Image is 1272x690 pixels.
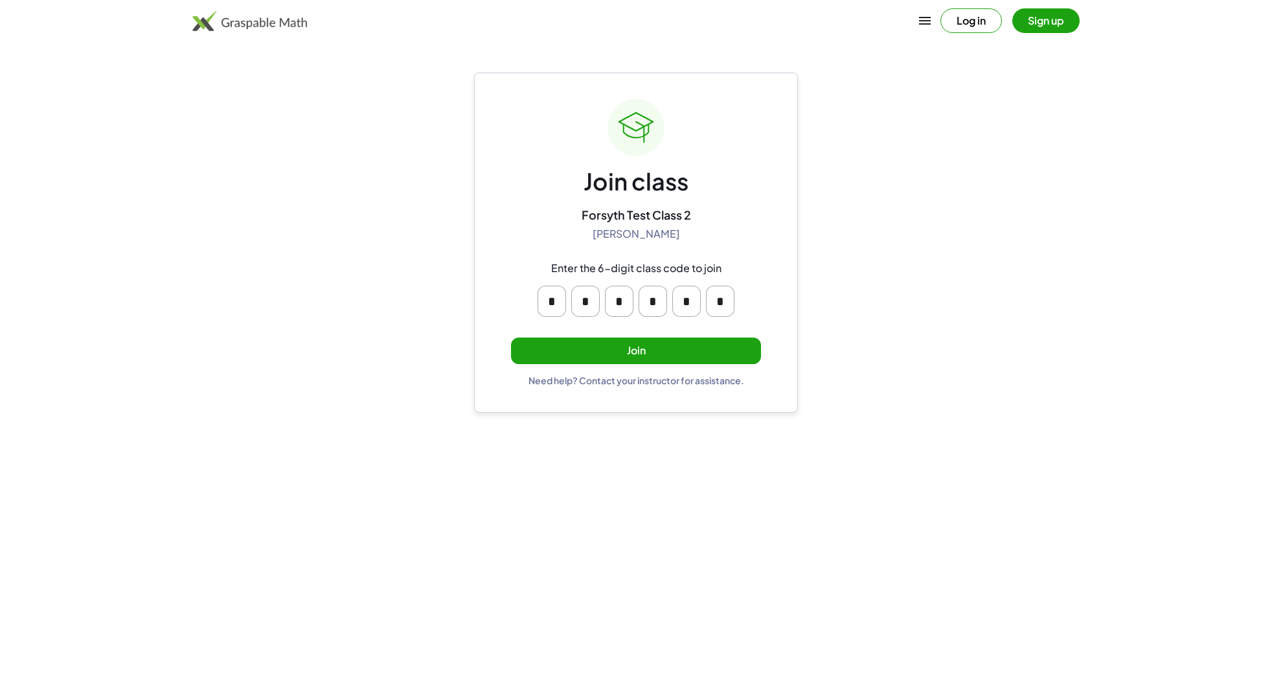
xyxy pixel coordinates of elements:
[582,207,691,222] div: Forsyth Test Class 2
[940,8,1002,33] button: Log in
[584,167,688,197] div: Join class
[538,286,566,317] input: Please enter OTP character 1
[1012,8,1080,33] button: Sign up
[551,262,721,275] div: Enter the 6-digit class code to join
[571,286,600,317] input: Please enter OTP character 2
[593,227,680,241] div: [PERSON_NAME]
[605,286,633,317] input: Please enter OTP character 3
[639,286,667,317] input: Please enter OTP character 4
[528,374,744,386] div: Need help? Contact your instructor for assistance.
[672,286,701,317] input: Please enter OTP character 5
[511,338,761,364] button: Join
[706,286,734,317] input: Please enter OTP character 6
